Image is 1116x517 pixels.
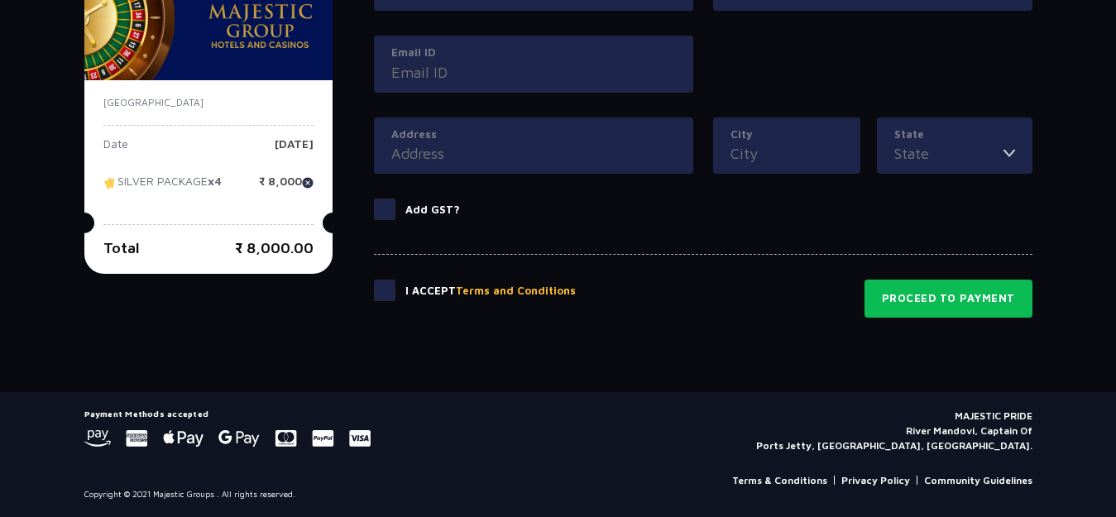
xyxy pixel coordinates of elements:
[924,473,1032,488] a: Community Guidelines
[103,175,117,190] img: tikcet
[208,175,222,189] strong: x4
[456,283,576,299] button: Terms and Conditions
[730,142,843,165] input: City
[730,127,843,143] label: City
[405,283,576,299] p: I Accept
[405,202,460,218] p: Add GST?
[1003,142,1015,165] img: toggler icon
[756,409,1032,453] p: MAJESTIC PRIDE River Mandovi, Captain Of Ports Jetty, [GEOGRAPHIC_DATA], [GEOGRAPHIC_DATA].
[841,473,910,488] a: Privacy Policy
[259,175,314,200] p: ₹ 8,000
[103,95,314,110] p: [GEOGRAPHIC_DATA]
[865,280,1032,318] button: Proceed to Payment
[391,45,676,61] label: Email ID
[391,127,676,143] label: Address
[391,142,676,165] input: Address
[235,237,314,259] p: ₹ 8,000.00
[103,175,222,200] p: SILVER PACKAGE
[894,142,1003,165] input: State
[103,237,140,259] p: Total
[275,138,314,163] p: [DATE]
[391,61,676,84] input: Email ID
[84,409,371,419] h5: Payment Methods accepted
[103,138,128,163] p: Date
[894,127,1015,143] label: State
[732,473,827,488] a: Terms & Conditions
[84,488,295,500] p: Copyright © 2021 Majestic Groups . All rights reserved.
